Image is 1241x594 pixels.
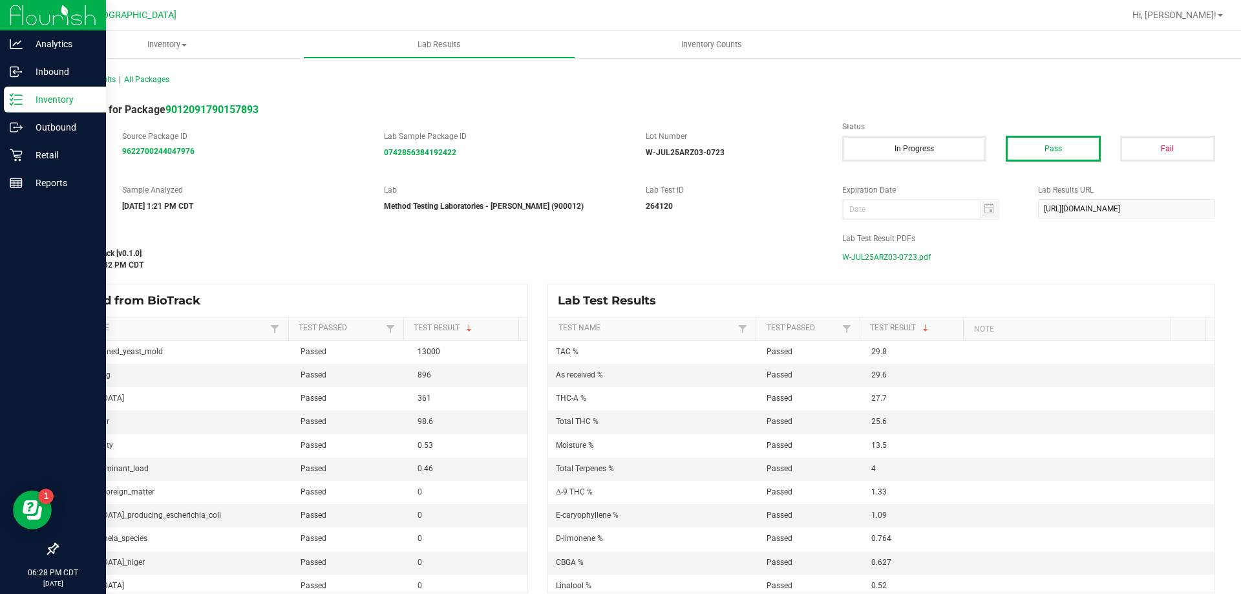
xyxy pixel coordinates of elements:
label: Lab Test ID [646,184,823,196]
span: Passed [301,581,326,590]
span: Passed [301,417,326,426]
span: Passed [301,394,326,403]
span: 25.6 [871,417,887,426]
span: E-caryophyllene % [556,511,619,520]
strong: Method Testing Laboratories - [PERSON_NAME] (900012) [384,202,584,211]
p: Reports [23,175,100,191]
span: Moisture % [556,441,594,450]
span: 0.46 [418,464,433,473]
span: | [119,75,121,84]
span: As received % [556,370,603,379]
inline-svg: Retail [10,149,23,162]
span: Sortable [920,323,931,334]
span: Passed [301,487,326,496]
label: Expiration Date [842,184,1019,196]
span: Inventory [31,39,303,50]
span: 0.52 [871,581,887,590]
span: Passed [301,534,326,543]
span: Passed [767,464,792,473]
p: Outbound [23,120,100,135]
a: Filter [735,321,750,337]
span: 0.764 [871,534,891,543]
span: 0 [418,534,422,543]
span: Synced from BioTrack [67,293,210,308]
span: 1.33 [871,487,887,496]
p: 06:28 PM CDT [6,567,100,578]
p: Retail [23,147,100,163]
inline-svg: Reports [10,176,23,189]
span: total_contaminant_load [65,464,149,473]
iframe: Resource center [13,491,52,529]
span: 0 [418,558,422,567]
a: Lab Results [303,31,575,58]
p: Inbound [23,64,100,80]
span: Total Terpenes % [556,464,614,473]
span: Passed [301,511,326,520]
a: Test PassedSortable [767,323,839,334]
a: Filter [839,321,854,337]
a: Test ResultSortable [414,323,514,334]
span: Passed [767,534,792,543]
button: Pass [1006,136,1101,162]
label: Lab Results URL [1038,184,1215,196]
label: Lot Number [646,131,823,142]
p: [DATE] [6,578,100,588]
a: 0742856384192422 [384,148,456,157]
span: 0.627 [871,558,891,567]
span: Sortable [464,323,474,334]
span: THC-A % [556,394,586,403]
span: [MEDICAL_DATA]_producing_escherichia_coli [65,511,221,520]
span: Passed [767,581,792,590]
span: Passed [767,511,792,520]
strong: W-JUL25ARZ03-0723 [646,148,725,157]
button: In Progress [842,136,986,162]
a: 9012091790157893 [165,103,259,116]
inline-svg: Outbound [10,121,23,134]
a: Test NameSortable [67,323,267,334]
span: 0.53 [418,441,433,450]
a: Filter [267,321,282,337]
span: 0 [418,581,422,590]
span: Passed [301,441,326,450]
span: Linalool % [556,581,591,590]
span: Passed [767,558,792,567]
span: D-limonene % [556,534,603,543]
span: Passed [767,394,792,403]
a: Inventory [31,31,303,58]
a: 9622700244047976 [122,147,195,156]
label: Sample Analyzed [122,184,365,196]
label: Source Package ID [122,131,365,142]
span: Δ-9 THC % [556,487,593,496]
span: 27.7 [871,394,887,403]
iframe: Resource center unread badge [38,489,54,504]
th: Note [963,317,1171,341]
a: Test NameSortable [558,323,735,334]
span: filth_feces_foreign_matter [65,487,154,496]
span: 0 [418,487,422,496]
span: 0 [418,511,422,520]
button: Fail [1120,136,1215,162]
span: any_salmonela_species [65,534,147,543]
span: Lab Test Results [558,293,666,308]
span: Total THC % [556,417,599,426]
span: 1.09 [871,511,887,520]
label: Lab [384,184,626,196]
label: Last Modified [57,233,823,244]
span: TAC % [556,347,578,356]
span: 361 [418,394,431,403]
span: 98.6 [418,417,433,426]
label: Lab Test Result PDFs [842,233,1215,244]
p: Analytics [23,36,100,52]
strong: [DATE] 1:21 PM CDT [122,202,193,211]
span: Passed [767,441,792,450]
span: Passed [767,487,792,496]
label: Status [842,121,1215,133]
span: All Packages [124,75,169,84]
inline-svg: Inventory [10,93,23,106]
strong: 264120 [646,202,673,211]
label: Lab Sample Package ID [384,131,626,142]
span: Passed [767,347,792,356]
p: Inventory [23,92,100,107]
span: 13.5 [871,441,887,450]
